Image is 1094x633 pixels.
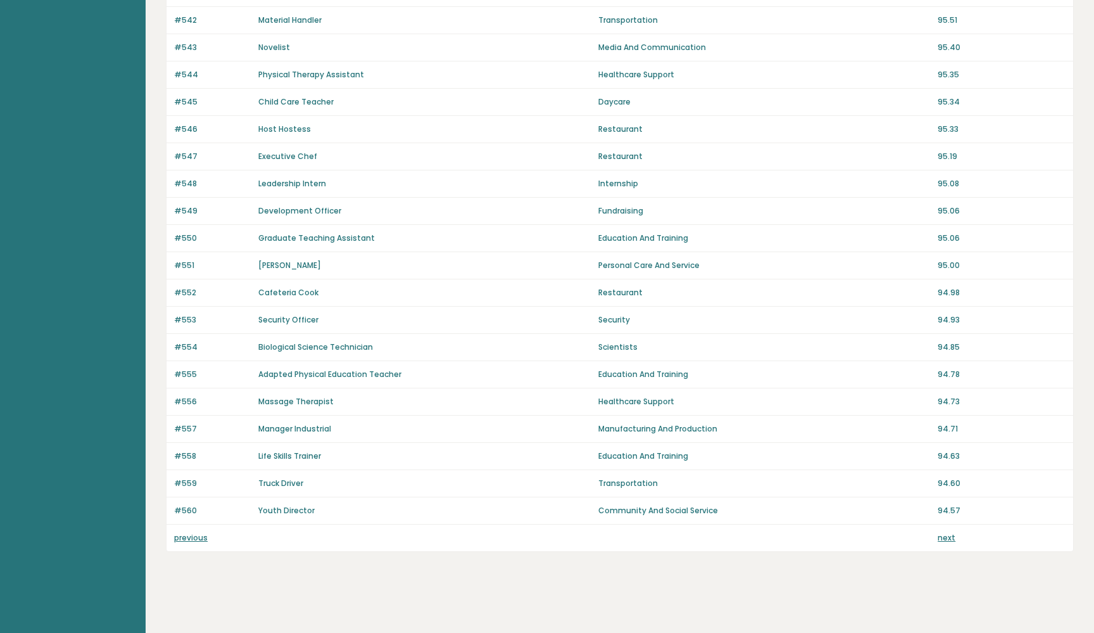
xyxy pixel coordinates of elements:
a: Executive Chef [258,151,317,162]
p: #544 [174,69,251,80]
a: Adapted Physical Education Teacher [258,369,401,380]
p: #549 [174,205,251,217]
a: Material Handler [258,15,322,25]
p: Media And Communication [598,42,931,53]
a: Development Officer [258,205,341,216]
a: next [938,532,955,543]
p: Restaurant [598,151,931,162]
p: Security [598,314,931,326]
a: Life Skills Trainer [258,451,321,461]
a: Physical Therapy Assistant [258,69,364,80]
p: 94.63 [938,451,1066,462]
p: 94.57 [938,505,1066,516]
a: Child Care Teacher [258,96,334,107]
a: Leadership Intern [258,178,326,189]
p: #554 [174,342,251,353]
a: Security Officer [258,314,318,325]
p: 95.34 [938,96,1066,108]
p: 94.78 [938,369,1066,380]
p: 95.00 [938,260,1066,271]
p: Education And Training [598,233,931,244]
p: Education And Training [598,369,931,380]
p: #553 [174,314,251,326]
p: 95.06 [938,233,1066,244]
p: 95.33 [938,124,1066,135]
p: #551 [174,260,251,271]
p: Education And Training [598,451,931,462]
a: [PERSON_NAME] [258,260,321,271]
a: Massage Therapist [258,396,334,407]
p: #546 [174,124,251,135]
p: #560 [174,505,251,516]
p: #552 [174,287,251,298]
a: Host Hostess [258,124,311,134]
p: Restaurant [598,287,931,298]
a: Novelist [258,42,290,53]
p: 95.06 [938,205,1066,217]
p: #555 [174,369,251,380]
p: #545 [174,96,251,108]
p: 94.98 [938,287,1066,298]
a: Biological Science Technician [258,342,373,352]
p: #556 [174,396,251,407]
p: 95.08 [938,178,1066,189]
p: Fundraising [598,205,931,217]
p: Manufacturing And Production [598,423,931,435]
p: Healthcare Support [598,396,931,407]
p: 94.73 [938,396,1066,407]
a: Youth Director [258,505,315,516]
p: #542 [174,15,251,26]
p: 94.60 [938,478,1066,489]
a: Cafeteria Cook [258,287,318,298]
p: Transportation [598,478,931,489]
p: #550 [174,233,251,244]
p: Transportation [598,15,931,26]
p: #559 [174,478,251,489]
p: 94.93 [938,314,1066,326]
p: 95.40 [938,42,1066,53]
a: Graduate Teaching Assistant [258,233,375,243]
p: 94.71 [938,423,1066,435]
p: #548 [174,178,251,189]
p: Scientists [598,342,931,353]
p: #547 [174,151,251,162]
p: #557 [174,423,251,435]
p: Healthcare Support [598,69,931,80]
p: Personal Care And Service [598,260,931,271]
p: 94.85 [938,342,1066,353]
a: previous [174,532,208,543]
p: 95.19 [938,151,1066,162]
p: 95.51 [938,15,1066,26]
p: 95.35 [938,69,1066,80]
p: Internship [598,178,931,189]
p: Community And Social Service [598,505,931,516]
p: Restaurant [598,124,931,135]
a: Truck Driver [258,478,303,489]
a: Manager Industrial [258,423,331,434]
p: #558 [174,451,251,462]
p: Daycare [598,96,931,108]
p: #543 [174,42,251,53]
